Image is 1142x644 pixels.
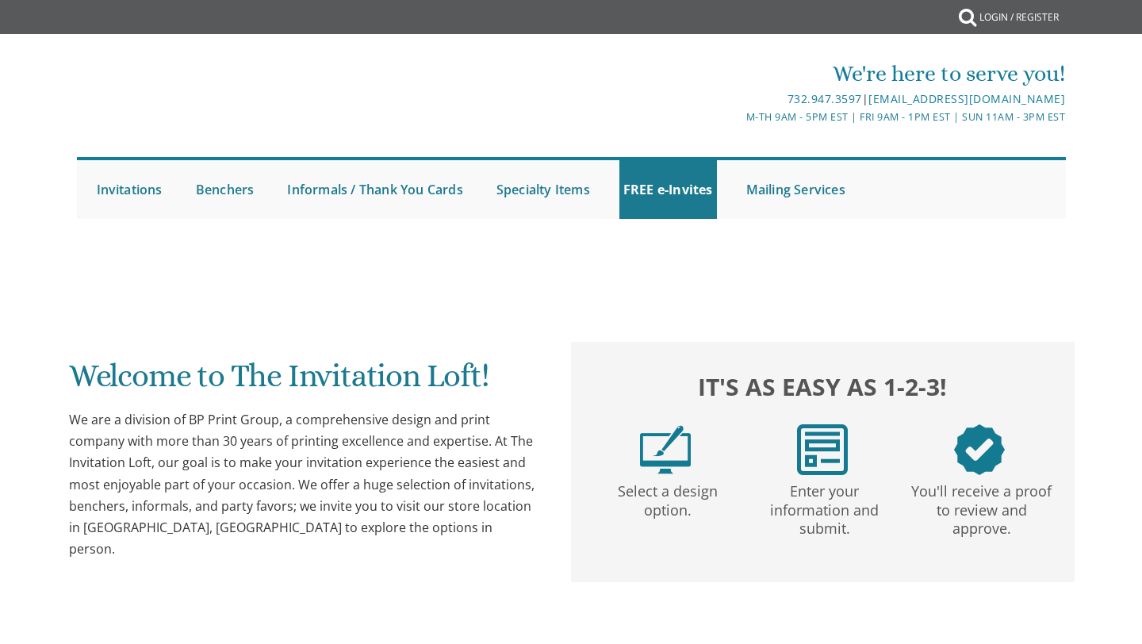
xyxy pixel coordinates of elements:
a: FREE e-Invites [619,160,717,219]
a: Specialty Items [492,160,594,219]
img: step1.png [640,424,691,475]
img: step2.png [797,424,848,475]
a: Mailing Services [742,160,849,219]
p: Enter your information and submit. [749,475,900,539]
div: We are a division of BP Print Group, a comprehensive design and print company with more than 30 y... [69,409,540,560]
p: You'll receive a proof to review and approve. [906,475,1057,539]
h2: It's as easy as 1-2-3! [587,369,1058,404]
img: step3.png [954,424,1005,475]
a: Informals / Thank You Cards [283,160,466,219]
a: Benchers [192,160,259,219]
a: Invitations [93,160,167,219]
div: | [407,90,1065,109]
a: [EMAIL_ADDRESS][DOMAIN_NAME] [868,91,1065,106]
a: 732.947.3597 [788,91,862,106]
div: M-Th 9am - 5pm EST | Fri 9am - 1pm EST | Sun 11am - 3pm EST [407,109,1065,125]
div: We're here to serve you! [407,58,1065,90]
h1: Welcome to The Invitation Loft! [69,358,540,405]
p: Select a design option. [592,475,743,520]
